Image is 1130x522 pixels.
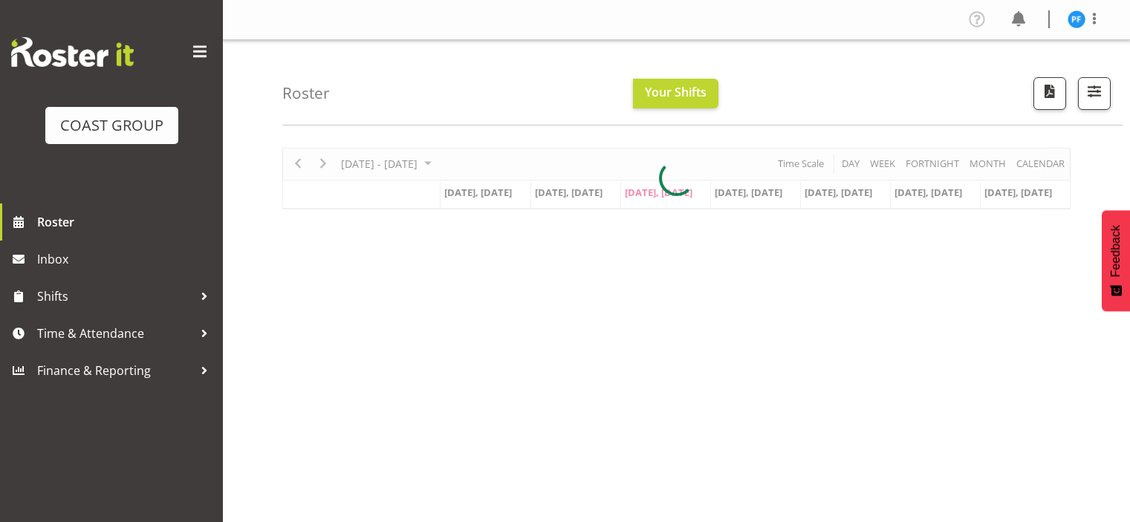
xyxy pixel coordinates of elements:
img: phillip-fepuleai8988.jpg [1068,10,1085,28]
button: Filter Shifts [1078,77,1111,110]
span: Your Shifts [645,84,707,100]
span: Shifts [37,285,193,307]
button: Download a PDF of the roster according to the set date range. [1033,77,1066,110]
span: Feedback [1109,225,1123,277]
span: Finance & Reporting [37,359,193,382]
span: Time & Attendance [37,322,193,345]
h4: Roster [282,85,330,102]
img: Rosterit website logo [11,37,134,67]
span: Inbox [37,248,215,270]
button: Your Shifts [633,79,718,108]
div: COAST GROUP [60,114,163,137]
button: Feedback - Show survey [1102,210,1130,311]
span: Roster [37,211,215,233]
